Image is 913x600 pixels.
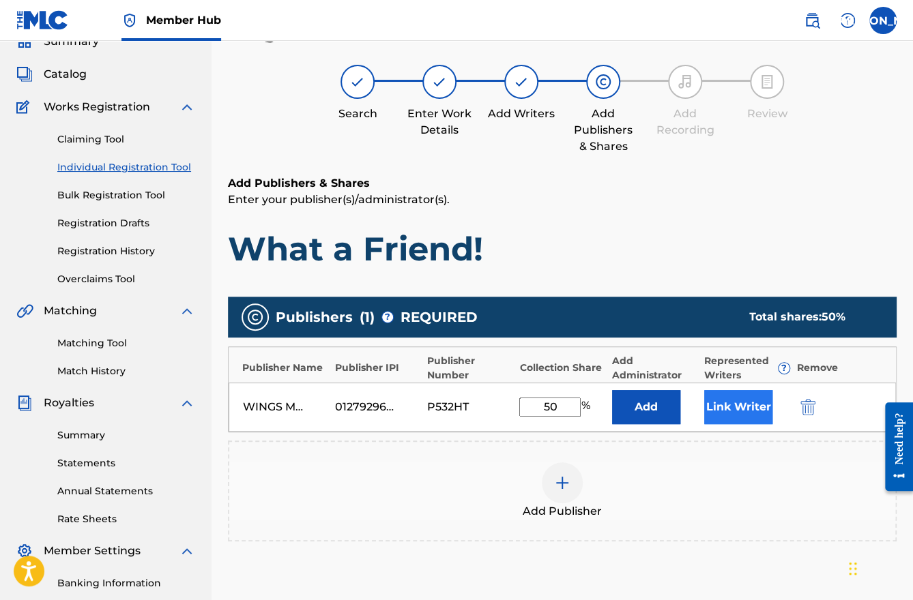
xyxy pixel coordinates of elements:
[704,354,789,382] div: Represented Writers
[57,364,195,378] a: Match History
[179,543,195,559] img: expand
[800,399,815,415] img: 12a2ab48e56ec057fbd8.svg
[146,12,221,28] span: Member Hub
[779,363,789,374] span: ?
[57,428,195,442] a: Summary
[16,10,69,30] img: MLC Logo
[822,310,845,323] span: 50 %
[845,535,913,600] iframe: Chat Widget
[834,7,861,34] div: Help
[57,160,195,175] a: Individual Registration Tool
[228,192,897,208] p: Enter your publisher(s)/administrator(s).
[875,392,913,502] iframe: Resource Center
[401,307,478,327] span: REQUIRED
[487,106,555,122] div: Add Writers
[57,132,195,147] a: Claiming Tool
[513,74,530,90] img: step indicator icon for Add Writers
[57,456,195,470] a: Statements
[44,303,97,319] span: Matching
[44,395,94,411] span: Royalties
[382,312,393,322] span: ?
[733,106,801,122] div: Review
[16,33,33,50] img: Summary
[57,272,195,286] a: Overclaims Tool
[569,106,637,155] div: Add Publishers & Shares
[554,475,570,491] img: add
[677,74,693,90] img: step indicator icon for Add Recording
[276,307,353,327] span: Publishers
[16,99,34,115] img: Works Registration
[405,106,474,138] div: Enter Work Details
[57,576,195,590] a: Banking Information
[57,244,195,258] a: Registration History
[804,12,820,29] img: search
[179,99,195,115] img: expand
[334,361,420,375] div: Publisher IPI
[44,99,150,115] span: Works Registration
[523,503,602,520] span: Add Publisher
[121,12,138,29] img: Top Rightsholder
[869,7,897,34] div: User Menu
[16,33,99,50] a: SummarySummary
[581,397,593,417] span: %
[759,74,775,90] img: step indicator icon for Review
[431,74,448,90] img: step indicator icon for Enter Work Details
[849,548,857,589] div: Drag
[228,228,897,269] h1: What a Friend!
[242,361,328,375] div: Publisher Name
[612,354,697,382] div: Add Administrator
[57,484,195,498] a: Annual Statements
[651,106,719,138] div: Add Recording
[179,395,195,411] img: expand
[44,543,141,559] span: Member Settings
[57,512,195,526] a: Rate Sheets
[749,309,869,325] div: Total shares:
[839,12,856,29] img: help
[228,175,897,192] h6: Add Publishers & Shares
[16,543,33,559] img: Member Settings
[612,390,680,424] button: Add
[323,106,392,122] div: Search
[16,395,33,411] img: Royalties
[349,74,366,90] img: step indicator icon for Search
[44,33,99,50] span: Summary
[704,390,772,424] button: Link Writer
[16,66,87,82] a: CatalogCatalog
[57,216,195,230] a: Registration Drafts
[360,307,375,327] span: ( 1 )
[797,361,882,375] div: Remove
[519,361,605,375] div: Collection Share
[427,354,512,382] div: Publisher Number
[247,309,263,325] img: publishers
[57,336,195,350] a: Matching Tool
[798,7,826,34] a: Public Search
[16,66,33,82] img: Catalog
[44,66,87,82] span: Catalog
[595,74,611,90] img: step indicator icon for Add Publishers & Shares
[179,303,195,319] img: expand
[16,303,33,319] img: Matching
[57,188,195,202] a: Bulk Registration Tool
